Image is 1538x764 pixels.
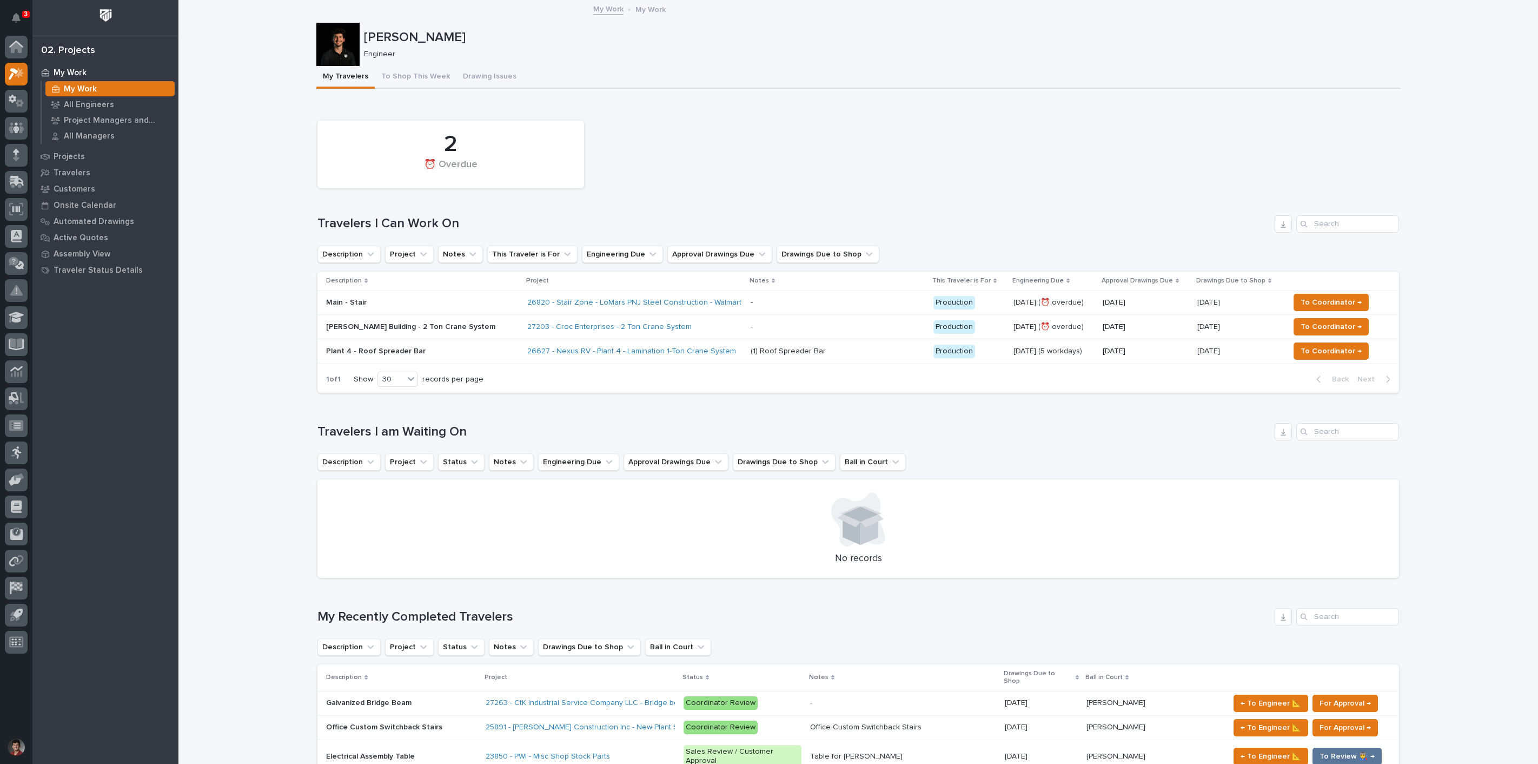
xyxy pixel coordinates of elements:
span: For Approval → [1320,721,1371,734]
button: Notifications [5,6,28,29]
button: Project [385,638,434,656]
button: To Coordinator → [1294,343,1369,360]
h1: Travelers I am Waiting On [317,424,1270,440]
span: To Coordinator → [1301,296,1362,309]
a: My Work [593,2,624,15]
button: Ball in Court [840,453,906,471]
button: Description [317,453,381,471]
p: Project [526,275,549,287]
p: [DATE] [1103,347,1189,356]
div: Production [933,345,975,358]
input: Search [1296,215,1399,233]
button: Engineering Due [538,453,619,471]
span: ← To Engineer 📐 [1241,750,1301,763]
p: Plant 4 - Roof Spreader Bar [326,347,515,356]
div: Production [933,320,975,334]
a: All Engineers [42,97,178,112]
p: Description [326,671,362,683]
button: To Coordinator → [1294,318,1369,335]
button: Drawings Due to Shop [733,453,836,471]
p: [DATE] [1197,345,1222,356]
button: Engineering Due [582,246,663,263]
p: This Traveler is For [932,275,991,287]
p: Projects [54,152,85,162]
p: All Engineers [64,100,114,110]
a: 26820 - Stair Zone - LoMars PNJ Steel Construction - Walmart Stair [527,298,759,307]
span: To Coordinator → [1301,345,1362,358]
span: ← To Engineer 📐 [1241,697,1301,710]
p: [DATE] [1103,298,1189,307]
span: For Approval → [1320,697,1371,710]
p: All Managers [64,131,115,141]
p: Approval Drawings Due [1102,275,1173,287]
a: 23850 - PWI - Misc Shop Stock Parts [486,752,610,761]
a: 27203 - Croc Enterprises - 2 Ton Crane System [527,322,692,332]
button: This Traveler is For [487,246,578,263]
div: (1) Roof Spreader Bar [751,347,826,356]
p: My Work [635,3,666,15]
button: Status [438,453,485,471]
p: [DATE] [1005,721,1030,732]
span: ← To Engineer 📐 [1241,721,1301,734]
p: Travelers [54,168,90,178]
button: Description [317,246,381,263]
p: Project [485,671,507,683]
button: Notes [489,453,534,471]
a: Projects [32,148,178,164]
div: ⏰ Overdue [336,159,566,182]
div: Coordinator Review [684,721,758,734]
div: Coordinator Review [684,696,758,710]
p: Galvanized Bridge Beam [326,696,414,708]
h1: Travelers I Can Work On [317,216,1270,232]
a: My Work [32,64,178,81]
button: ← To Engineer 📐 [1234,719,1308,736]
div: - [751,298,753,307]
a: My Work [42,81,178,96]
p: Drawings Due to Shop [1004,668,1073,688]
button: My Travelers [316,66,375,89]
button: To Coordinator → [1294,294,1369,311]
p: Onsite Calendar [54,201,116,210]
button: For Approval → [1312,719,1378,736]
p: Notes [750,275,769,287]
p: Active Quotes [54,233,108,243]
button: Project [385,453,434,471]
a: Onsite Calendar [32,197,178,213]
p: [PERSON_NAME] [364,30,1396,45]
p: Description [326,275,362,287]
p: Assembly View [54,249,110,259]
button: To Shop This Week [375,66,456,89]
a: 26627 - Nexus RV - Plant 4 - Lamination 1-Ton Crane System [527,347,736,356]
button: Approval Drawings Due [624,453,728,471]
button: Notes [489,638,534,656]
div: 02. Projects [41,45,95,57]
a: Customers [32,181,178,197]
p: Main - Stair [326,298,515,307]
a: Automated Drawings [32,213,178,229]
button: Drawing Issues [456,66,523,89]
p: Customers [54,185,95,194]
button: Project [385,246,434,263]
p: [DATE] (⏰ overdue) [1013,298,1094,307]
button: Back [1308,374,1353,384]
div: Production [933,296,975,309]
p: records per page [422,375,483,384]
div: - [751,322,753,332]
div: Notifications3 [14,13,28,30]
p: Notes [809,671,828,683]
h1: My Recently Completed Travelers [317,609,1270,625]
p: [DATE] [1005,750,1030,761]
div: 2 [336,131,566,158]
a: Traveler Status Details [32,262,178,278]
div: 30 [378,374,404,385]
input: Search [1296,423,1399,440]
p: 1 of 1 [317,366,349,393]
p: Show [354,375,373,384]
p: Project Managers and Engineers [64,116,170,126]
p: [DATE] [1103,322,1189,332]
tr: Office Custom Switchback StairsOffice Custom Switchback Stairs 25891 - [PERSON_NAME] Construction... [317,715,1399,740]
p: [PERSON_NAME] Building - 2 Ton Crane System [326,322,515,332]
button: Approval Drawings Due [667,246,772,263]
